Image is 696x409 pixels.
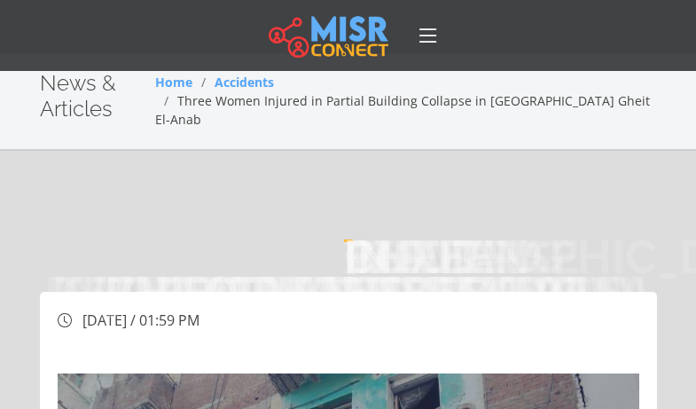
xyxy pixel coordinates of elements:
span: News & Articles [40,70,116,122]
img: main.misr_connect [269,13,387,58]
a: Accidents [215,74,274,90]
a: Home [155,74,192,90]
span: Three Women Injured in Partial Building Collapse in [GEOGRAPHIC_DATA] Gheit El-Anab [155,92,650,128]
span: [DATE] / 01:59 PM [82,311,199,330]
